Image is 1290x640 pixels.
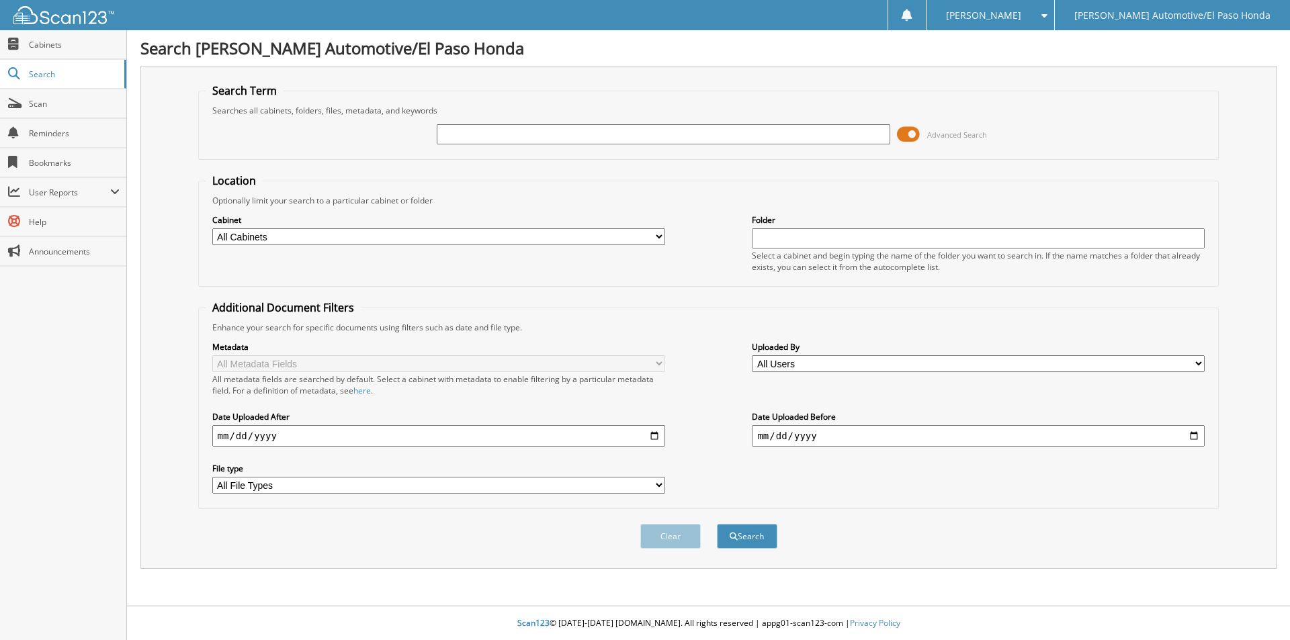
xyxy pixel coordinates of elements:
[140,37,1277,59] h1: Search [PERSON_NAME] Automotive/El Paso Honda
[752,341,1205,353] label: Uploaded By
[29,39,120,50] span: Cabinets
[927,130,987,140] span: Advanced Search
[353,385,371,396] a: here
[206,195,1212,206] div: Optionally limit your search to a particular cabinet or folder
[212,341,665,353] label: Metadata
[206,83,284,98] legend: Search Term
[29,68,118,80] span: Search
[946,11,1021,19] span: [PERSON_NAME]
[717,524,777,549] button: Search
[127,607,1290,640] div: © [DATE]-[DATE] [DOMAIN_NAME]. All rights reserved | appg01-scan123-com |
[206,322,1212,333] div: Enhance your search for specific documents using filters such as date and file type.
[29,216,120,228] span: Help
[206,300,361,315] legend: Additional Document Filters
[212,214,665,226] label: Cabinet
[13,6,114,24] img: scan123-logo-white.svg
[29,128,120,139] span: Reminders
[212,411,665,422] label: Date Uploaded After
[640,524,701,549] button: Clear
[752,214,1205,226] label: Folder
[212,463,665,474] label: File type
[752,250,1205,273] div: Select a cabinet and begin typing the name of the folder you want to search in. If the name match...
[1223,576,1290,640] iframe: Chat Widget
[1074,11,1271,19] span: [PERSON_NAME] Automotive/El Paso Honda
[206,105,1212,116] div: Searches all cabinets, folders, files, metadata, and keywords
[29,157,120,169] span: Bookmarks
[752,411,1205,422] label: Date Uploaded Before
[752,425,1205,447] input: end
[517,617,550,629] span: Scan123
[850,617,900,629] a: Privacy Policy
[212,425,665,447] input: start
[29,246,120,257] span: Announcements
[29,98,120,109] span: Scan
[206,173,263,188] legend: Location
[212,373,665,396] div: All metadata fields are searched by default. Select a cabinet with metadata to enable filtering b...
[29,187,110,198] span: User Reports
